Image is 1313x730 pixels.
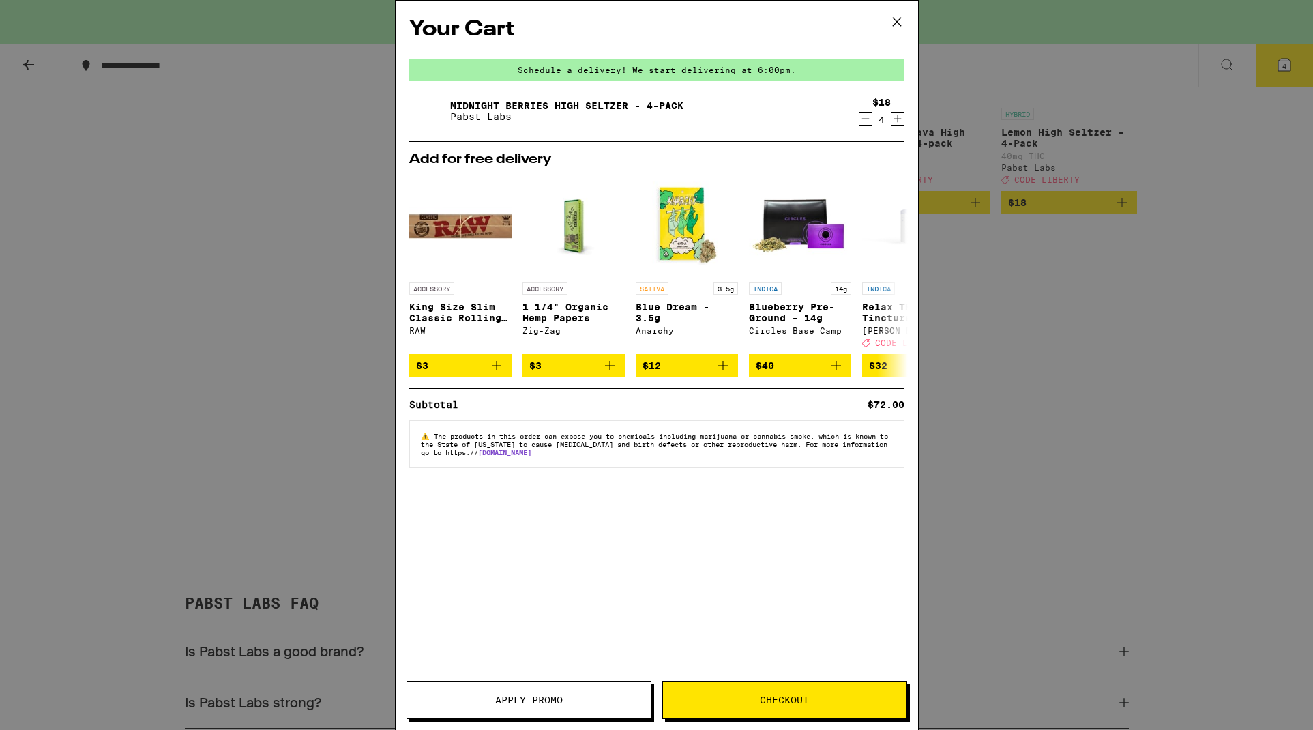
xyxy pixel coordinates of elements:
[749,354,851,377] button: Add to bag
[636,302,738,323] p: Blue Dream - 3.5g
[8,10,98,20] span: Hi. Need any help?
[643,360,661,371] span: $12
[409,302,512,323] p: King Size Slim Classic Rolling Papers
[421,432,434,440] span: ⚠️
[756,360,774,371] span: $40
[409,59,904,81] div: Schedule a delivery! We start delivering at 6:00pm.
[522,354,625,377] button: Add to bag
[862,173,964,354] a: Open page for Relax THC Tincture - 1000mg from Mary's Medicinals
[749,173,851,276] img: Circles Base Camp - Blueberry Pre-Ground - 14g
[522,173,625,276] img: Zig-Zag - 1 1/4" Organic Hemp Papers
[862,282,895,295] p: INDICA
[522,326,625,335] div: Zig-Zag
[409,173,512,354] a: Open page for King Size Slim Classic Rolling Papers from RAW
[875,338,941,347] span: CODE LIBERTY
[421,432,888,456] span: The products in this order can expose you to chemicals including marijuana or cannabis smoke, whi...
[859,112,872,126] button: Decrement
[891,112,904,126] button: Increment
[636,173,738,354] a: Open page for Blue Dream - 3.5g from Anarchy
[862,354,964,377] button: Add to bag
[636,173,738,276] img: Anarchy - Blue Dream - 3.5g
[495,695,563,705] span: Apply Promo
[409,173,512,276] img: RAW - King Size Slim Classic Rolling Papers
[831,282,851,295] p: 14g
[409,14,904,45] h2: Your Cart
[522,282,567,295] p: ACCESSORY
[450,100,683,111] a: Midnight Berries High Seltzer - 4-pack
[478,448,531,456] a: [DOMAIN_NAME]
[749,173,851,354] a: Open page for Blueberry Pre-Ground - 14g from Circles Base Camp
[749,282,782,295] p: INDICA
[409,326,512,335] div: RAW
[529,360,542,371] span: $3
[749,302,851,323] p: Blueberry Pre-Ground - 14g
[662,681,907,719] button: Checkout
[636,282,668,295] p: SATIVA
[862,173,964,276] img: Mary's Medicinals - Relax THC Tincture - 1000mg
[872,97,891,108] div: $18
[868,400,904,409] div: $72.00
[409,354,512,377] button: Add to bag
[862,302,964,323] p: Relax THC Tincture - 1000mg
[450,111,683,122] p: Pabst Labs
[409,400,468,409] div: Subtotal
[416,360,428,371] span: $3
[713,282,738,295] p: 3.5g
[407,681,651,719] button: Apply Promo
[522,302,625,323] p: 1 1/4" Organic Hemp Papers
[872,115,891,126] div: 4
[522,173,625,354] a: Open page for 1 1/4" Organic Hemp Papers from Zig-Zag
[869,360,887,371] span: $32
[409,153,904,166] h2: Add for free delivery
[862,326,964,335] div: [PERSON_NAME]'s Medicinals
[409,92,447,130] img: Midnight Berries High Seltzer - 4-pack
[636,326,738,335] div: Anarchy
[636,354,738,377] button: Add to bag
[749,326,851,335] div: Circles Base Camp
[760,695,809,705] span: Checkout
